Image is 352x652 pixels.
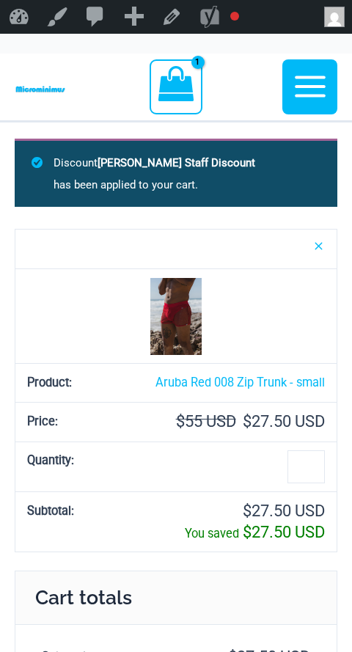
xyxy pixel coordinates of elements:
a: Remove Aruba Red 008 Zip Trunk - small from cart [312,238,325,258]
span: $ [243,502,252,520]
input: Product quantity [287,450,325,483]
div: Discount has been applied to your cart. [15,139,337,207]
img: Aruba Red 008 Zip Trunk 05 [150,278,202,355]
bdi: 27.50 USD [243,412,325,431]
span: $ [176,412,185,431]
bdi: 27.50 USD [243,502,325,520]
h2: Cart totals [15,571,337,625]
div: You saved [27,522,324,543]
a: View Shopping Cart, 1 items [150,59,202,114]
span: $ [243,523,252,541]
a: Aruba Red 008 Zip Trunk - small [155,376,325,389]
img: MM SHOP LOGO FLAT [15,86,66,93]
span: $ [243,412,252,431]
bdi: 55 USD [176,412,236,431]
strong: [PERSON_NAME] Staff Discount [98,152,255,174]
bdi: 27.50 USD [243,523,325,541]
div: Focus keyphrase not set [230,12,239,21]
